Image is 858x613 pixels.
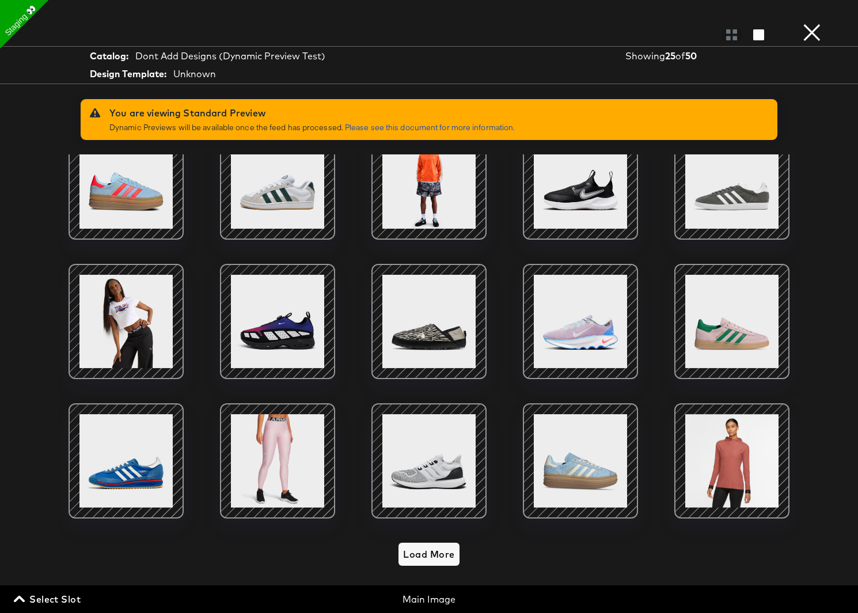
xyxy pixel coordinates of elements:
div: Showing of [625,50,749,63]
strong: 25 [665,50,675,62]
button: Select Slot [12,591,85,607]
div: You are viewing Standard Preview [109,106,515,120]
div: Unknown [173,67,216,81]
strong: Design Template: [90,67,166,81]
div: Dont Add Designs (Dynamic Preview Test) [135,50,325,63]
strong: Catalog: [90,50,128,63]
strong: 50 [685,50,697,62]
a: Please see this document for more information. [345,122,515,133]
span: Load More [403,546,454,562]
button: Load More [398,543,459,566]
div: Main Image [293,593,565,606]
span: Select Slot [16,591,81,607]
span: Dynamic Previews will be available once the feed has processed. [109,122,515,133]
